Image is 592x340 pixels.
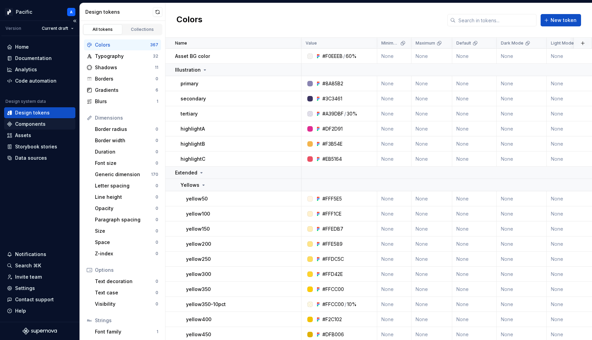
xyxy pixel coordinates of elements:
[186,286,211,293] p: yellow350
[157,329,158,335] div: 1
[92,237,161,248] a: Space0
[156,279,158,284] div: 0
[497,297,547,312] td: None
[4,107,75,118] a: Design tokens
[95,182,156,189] div: Letter spacing
[452,136,497,151] td: None
[4,249,75,260] button: Notifications
[84,85,161,96] a: Gradients6
[156,206,158,211] div: 0
[156,228,158,234] div: 0
[92,203,161,214] a: Opacity0
[1,4,78,19] button: PacificA
[156,240,158,245] div: 0
[95,64,155,71] div: Shadows
[411,221,452,236] td: None
[95,250,156,257] div: Z-index
[347,301,357,308] div: 10%
[377,206,411,221] td: None
[411,151,452,167] td: None
[92,146,161,157] a: Duration0
[4,53,75,64] a: Documentation
[322,125,343,132] div: #DF2D91
[95,239,156,246] div: Space
[86,27,120,32] div: All tokens
[156,251,158,256] div: 0
[497,221,547,236] td: None
[186,195,208,202] p: yellow50
[15,132,31,139] div: Assets
[186,241,211,247] p: yellow200
[175,169,197,176] p: Extended
[92,124,161,135] a: Border radius0
[345,301,346,308] div: /
[411,49,452,64] td: None
[4,271,75,282] a: Invite team
[416,40,435,46] p: Maximum
[15,121,46,127] div: Components
[452,91,497,106] td: None
[156,290,158,295] div: 0
[15,274,42,280] div: Invite team
[497,91,547,106] td: None
[322,316,342,323] div: #F2C102
[452,297,497,312] td: None
[411,136,452,151] td: None
[5,99,46,104] div: Design system data
[411,312,452,327] td: None
[95,289,156,296] div: Text case
[411,282,452,297] td: None
[95,160,156,167] div: Font size
[181,156,205,162] p: highlightC
[497,106,547,121] td: None
[95,148,156,155] div: Duration
[15,55,52,62] div: Documentation
[95,75,156,82] div: Borders
[92,299,161,309] a: Visibility0
[411,121,452,136] td: None
[15,109,50,116] div: Design tokens
[84,51,161,62] a: Typography32
[15,262,41,269] div: Search ⌘K
[155,65,158,70] div: 11
[84,62,161,73] a: Shadows11
[95,216,156,223] div: Paragraph spacing
[84,96,161,107] a: Blurs1
[4,294,75,305] button: Contact support
[343,53,345,60] div: /
[346,53,357,60] div: 60%
[322,226,343,232] div: #FFEDB7
[92,248,161,259] a: Z-index0
[95,205,156,212] div: Opacity
[95,114,158,121] div: Dimensions
[452,49,497,64] td: None
[377,252,411,267] td: None
[452,121,497,136] td: None
[95,278,156,285] div: Text decoration
[95,317,158,324] div: Strings
[322,256,344,263] div: #FFDC5C
[151,172,158,177] div: 170
[92,169,161,180] a: Generic dimension170
[175,40,187,46] p: Name
[411,236,452,252] td: None
[84,73,161,84] a: Borders0
[452,206,497,221] td: None
[344,110,346,117] div: /
[186,256,211,263] p: yellow250
[4,119,75,130] a: Components
[322,241,343,247] div: #FFE589
[322,80,343,87] div: #8A85B2
[15,155,47,161] div: Data sources
[150,42,158,48] div: 367
[92,276,161,287] a: Text decoration0
[322,210,342,217] div: #FFF1CE
[95,228,156,234] div: Size
[39,24,77,33] button: Current draft
[497,151,547,167] td: None
[186,210,210,217] p: yellow100
[497,267,547,282] td: None
[181,125,205,132] p: highlightA
[92,180,161,191] a: Letter spacing0
[452,221,497,236] td: None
